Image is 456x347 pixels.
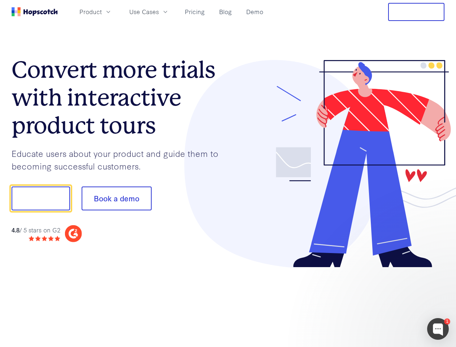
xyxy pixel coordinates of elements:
div: 1 [444,318,450,325]
p: Educate users about your product and guide them to becoming successful customers. [12,147,228,172]
span: Product [79,7,102,16]
button: Free Trial [388,3,444,21]
a: Blog [216,6,235,18]
button: Book a demo [82,187,152,210]
span: Use Cases [129,7,159,16]
button: Product [75,6,116,18]
button: Use Cases [125,6,173,18]
h1: Convert more trials with interactive product tours [12,56,228,139]
div: / 5 stars on G2 [12,226,60,235]
button: Show me! [12,187,70,210]
a: Demo [243,6,266,18]
a: Home [12,7,58,16]
a: Pricing [182,6,208,18]
strong: 4.8 [12,226,19,234]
